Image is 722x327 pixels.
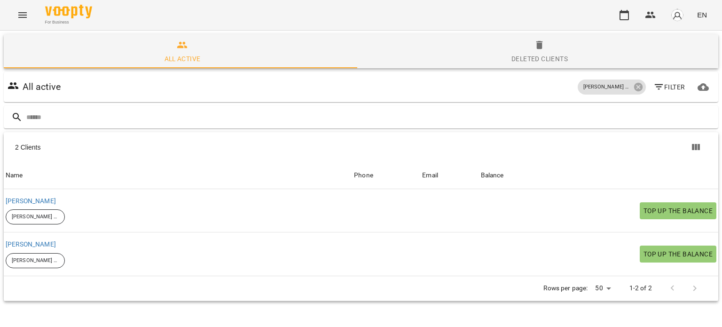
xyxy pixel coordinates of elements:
[684,136,707,159] button: Columns view
[12,257,59,265] p: [PERSON_NAME] пара 1
[6,240,56,248] a: [PERSON_NAME]
[481,170,716,181] span: Balance
[653,81,685,93] span: Filter
[6,170,23,181] div: Name
[640,202,716,219] button: Top up the balance
[11,4,34,26] button: Menu
[422,170,438,181] div: Sort
[591,281,614,295] div: 50
[354,170,373,181] div: Sort
[644,205,713,216] span: Top up the balance
[6,170,350,181] span: Name
[4,132,718,162] div: Table Toolbar
[640,246,716,263] button: Top up the balance
[511,53,568,64] div: Deleted clients
[583,83,630,91] p: [PERSON_NAME] пара 1
[6,209,65,224] div: [PERSON_NAME] пара 1
[578,80,646,95] div: [PERSON_NAME] пара 1
[422,170,477,181] span: Email
[671,8,684,22] img: avatar_s.png
[15,143,362,152] div: 2 Clients
[481,170,504,181] div: Sort
[354,170,418,181] span: Phone
[650,79,689,96] button: Filter
[6,253,65,268] div: [PERSON_NAME] пара 1
[644,248,713,260] span: Top up the balance
[481,170,504,181] div: Balance
[697,10,707,20] span: EN
[45,5,92,18] img: Voopty Logo
[165,53,201,64] div: All active
[6,170,23,181] div: Sort
[543,284,588,293] p: Rows per page:
[354,170,373,181] div: Phone
[23,80,61,94] h6: All active
[6,197,56,205] a: [PERSON_NAME]
[12,213,59,221] p: [PERSON_NAME] пара 1
[422,170,438,181] div: Email
[45,19,92,25] span: For Business
[693,6,711,24] button: EN
[629,284,652,293] p: 1-2 of 2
